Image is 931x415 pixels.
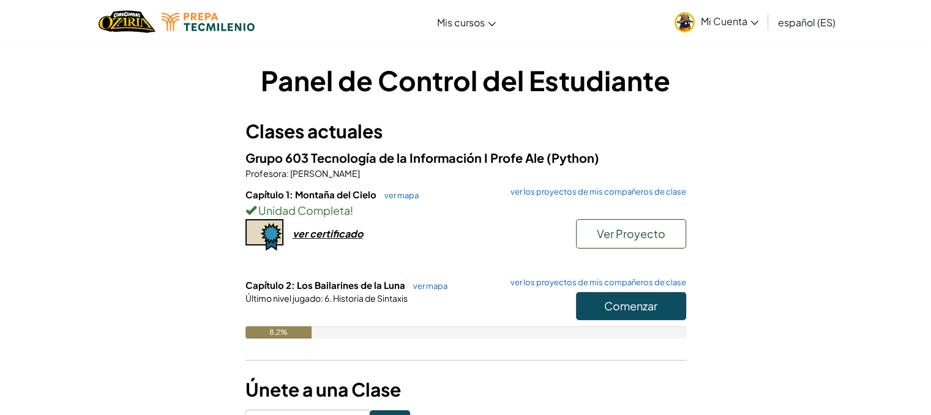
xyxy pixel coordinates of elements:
[547,150,599,165] font: (Python)
[293,227,363,240] font: ver certificado
[350,203,353,217] font: !
[245,119,383,143] font: Clases actuales
[290,168,360,179] font: [PERSON_NAME]
[701,15,747,28] font: Mi Cuenta
[245,293,321,304] font: Último nivel jugado
[258,203,350,217] font: Unidad Completa
[245,227,363,240] a: ver certificado
[245,150,544,165] font: Grupo 603 Tecnología de la Información I Profe Ale
[437,16,485,29] font: Mis cursos
[597,226,665,241] font: Ver Proyecto
[510,277,686,287] font: ver los proyectos de mis compañeros de clase
[576,219,686,249] button: Ver Proyecto
[772,6,842,39] a: español (ES)
[245,279,405,291] font: Capítulo 2: Los Bailarines de la Luna
[576,292,686,320] button: Comenzar
[510,187,686,196] font: ver los proyectos de mis compañeros de clase
[413,281,447,291] font: ver mapa
[99,9,155,34] a: Logotipo de Ozaria de CodeCombat
[778,16,836,29] font: español (ES)
[668,2,765,41] a: Mi Cuenta
[431,6,502,39] a: Mis cursos
[333,293,408,304] font: Historia de Sintaxis
[604,299,657,313] font: Comenzar
[245,168,286,179] font: Profesora
[245,378,401,401] font: Únete a una Clase
[261,63,670,97] font: Panel de Control del Estudiante
[324,293,332,304] font: 6.
[162,13,255,31] img: Logotipo de Tecmilenio
[321,293,323,304] font: :
[245,189,376,200] font: Capítulo 1: Montaña del Cielo
[99,9,155,34] img: Hogar
[269,327,288,337] font: 8,2%
[286,168,289,179] font: :
[675,12,695,32] img: avatar
[384,190,419,200] font: ver mapa
[245,219,283,251] img: certificate-icon.png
